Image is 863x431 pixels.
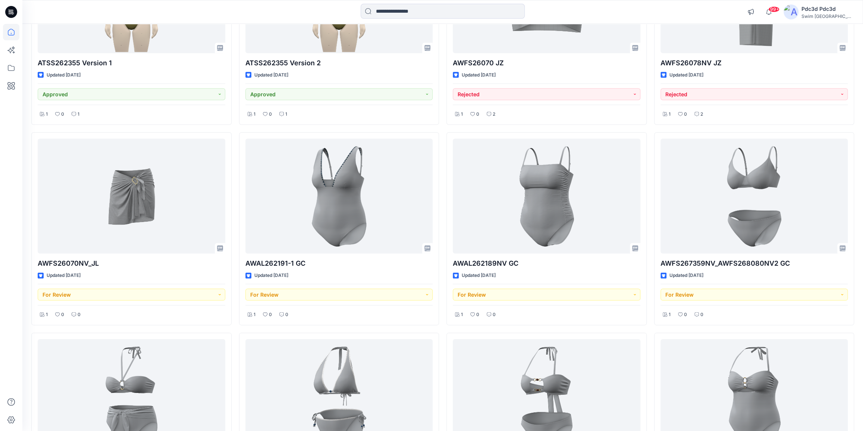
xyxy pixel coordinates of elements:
[700,310,703,318] p: 0
[461,110,463,118] p: 1
[245,57,433,68] p: ATSS262355 Version 2
[245,138,433,253] a: AWAL262191-1 GC
[684,110,687,118] p: 0
[47,271,81,279] p: Updated [DATE]
[254,110,255,118] p: 1
[38,57,225,68] p: ATSS262355 Version 1
[245,258,433,268] p: AWAL262191-1 GC
[254,71,288,79] p: Updated [DATE]
[493,110,495,118] p: 2
[38,258,225,268] p: AWFS26070NV_JL
[462,71,496,79] p: Updated [DATE]
[78,110,79,118] p: 1
[669,71,703,79] p: Updated [DATE]
[254,310,255,318] p: 1
[61,310,64,318] p: 0
[462,271,496,279] p: Updated [DATE]
[269,310,272,318] p: 0
[285,310,288,318] p: 0
[700,110,703,118] p: 2
[669,310,671,318] p: 1
[660,57,848,68] p: AWFS26078NV JZ
[669,271,703,279] p: Updated [DATE]
[46,110,48,118] p: 1
[453,138,640,253] a: AWAL262189NV GC
[784,4,798,19] img: avatar
[493,310,496,318] p: 0
[453,57,640,68] p: AWFS26070 JZ
[684,310,687,318] p: 0
[38,138,225,253] a: AWFS26070NV_JL
[801,4,854,13] div: Pdc3d Pdc3d
[453,258,640,268] p: AWAL262189NV GC
[476,310,479,318] p: 0
[476,110,479,118] p: 0
[461,310,463,318] p: 1
[660,258,848,268] p: AWFS267359NV_AWFS268080NV2 GC
[660,138,848,253] a: AWFS267359NV_AWFS268080NV2 GC
[669,110,671,118] p: 1
[46,310,48,318] p: 1
[47,71,81,79] p: Updated [DATE]
[254,271,288,279] p: Updated [DATE]
[768,6,779,12] span: 99+
[78,310,81,318] p: 0
[269,110,272,118] p: 0
[61,110,64,118] p: 0
[801,13,854,19] div: Swim [GEOGRAPHIC_DATA]
[285,110,287,118] p: 1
